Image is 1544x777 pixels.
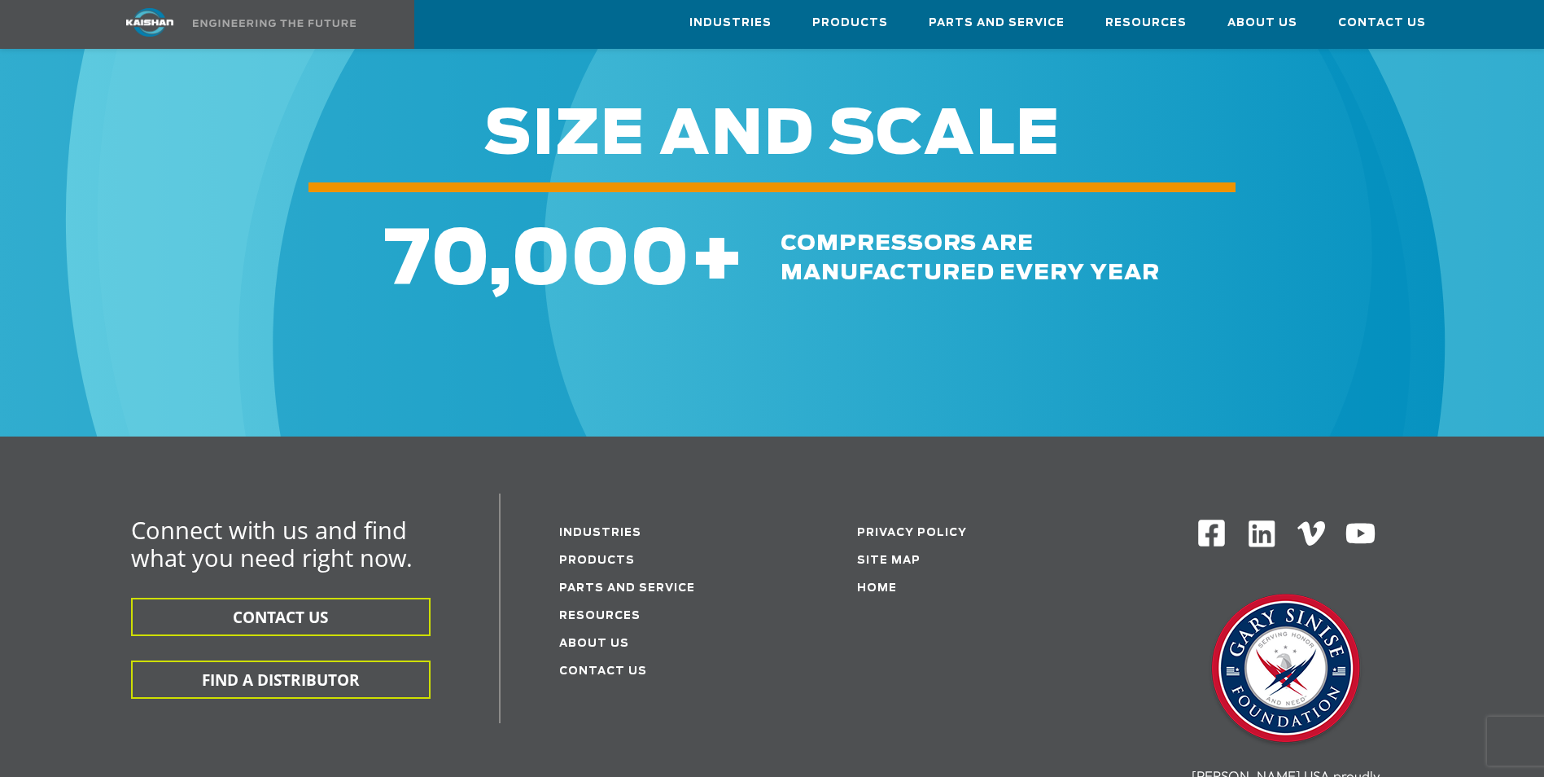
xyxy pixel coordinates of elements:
span: + [689,224,745,299]
a: Products [812,1,888,45]
img: kaishan logo [89,8,211,37]
a: Resources [559,611,641,621]
span: Contact Us [1338,14,1426,33]
a: Parts and Service [929,1,1065,45]
span: 70,000 [384,224,689,299]
a: About Us [1227,1,1297,45]
a: Contact Us [559,666,647,677]
a: Contact Us [1338,1,1426,45]
a: Industries [559,528,641,538]
span: Resources [1105,14,1187,33]
a: Home [857,583,897,594]
span: Connect with us and find what you need right now. [131,514,413,573]
button: CONTACT US [131,598,431,636]
a: About Us [559,639,629,649]
a: Site Map [857,555,921,566]
a: Products [559,555,635,566]
a: Parts and service [559,583,695,594]
img: Engineering the future [193,20,356,27]
span: Industries [689,14,772,33]
span: Products [812,14,888,33]
a: Privacy Policy [857,528,967,538]
span: About Us [1227,14,1297,33]
img: Vimeo [1297,521,1325,545]
img: Gary Sinise Foundation [1205,589,1367,752]
img: Facebook [1196,518,1227,548]
span: Parts and Service [929,14,1065,33]
img: Linkedin [1246,518,1278,550]
button: FIND A DISTRIBUTOR [131,661,431,699]
a: Industries [689,1,772,45]
img: Youtube [1345,518,1376,550]
a: Resources [1105,1,1187,45]
span: compressors are manufactured every year [781,233,1160,283]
